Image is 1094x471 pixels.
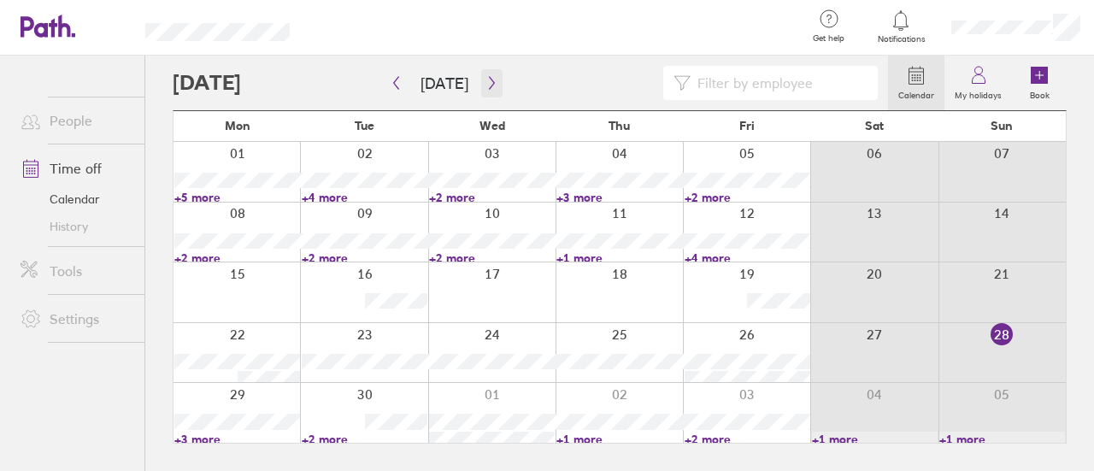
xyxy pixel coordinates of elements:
input: Filter by employee [691,67,868,99]
a: +2 more [174,250,300,266]
a: +2 more [429,190,555,205]
a: Notifications [873,9,929,44]
a: My holidays [944,56,1012,110]
span: Tue [355,119,374,132]
a: +1 more [812,432,938,447]
span: Wed [479,119,505,132]
a: Book [1012,56,1067,110]
button: [DATE] [407,69,482,97]
a: +4 more [685,250,810,266]
a: Calendar [7,185,144,213]
span: Fri [739,119,755,132]
a: Settings [7,302,144,336]
a: +2 more [685,190,810,205]
span: Mon [225,119,250,132]
a: +5 more [174,190,300,205]
a: +4 more [302,190,427,205]
a: +2 more [302,250,427,266]
label: Calendar [888,85,944,101]
a: Calendar [888,56,944,110]
a: +3 more [556,190,682,205]
a: People [7,103,144,138]
label: Book [1020,85,1060,101]
a: +2 more [685,432,810,447]
span: Thu [609,119,630,132]
span: Sat [865,119,884,132]
a: +1 more [556,432,682,447]
span: Get help [801,33,856,44]
a: Time off [7,151,144,185]
a: +2 more [302,432,427,447]
label: My holidays [944,85,1012,101]
a: Tools [7,254,144,288]
a: History [7,213,144,240]
a: +1 more [939,432,1065,447]
a: +1 more [556,250,682,266]
a: +2 more [429,250,555,266]
a: +3 more [174,432,300,447]
span: Sun [991,119,1013,132]
span: Notifications [873,34,929,44]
